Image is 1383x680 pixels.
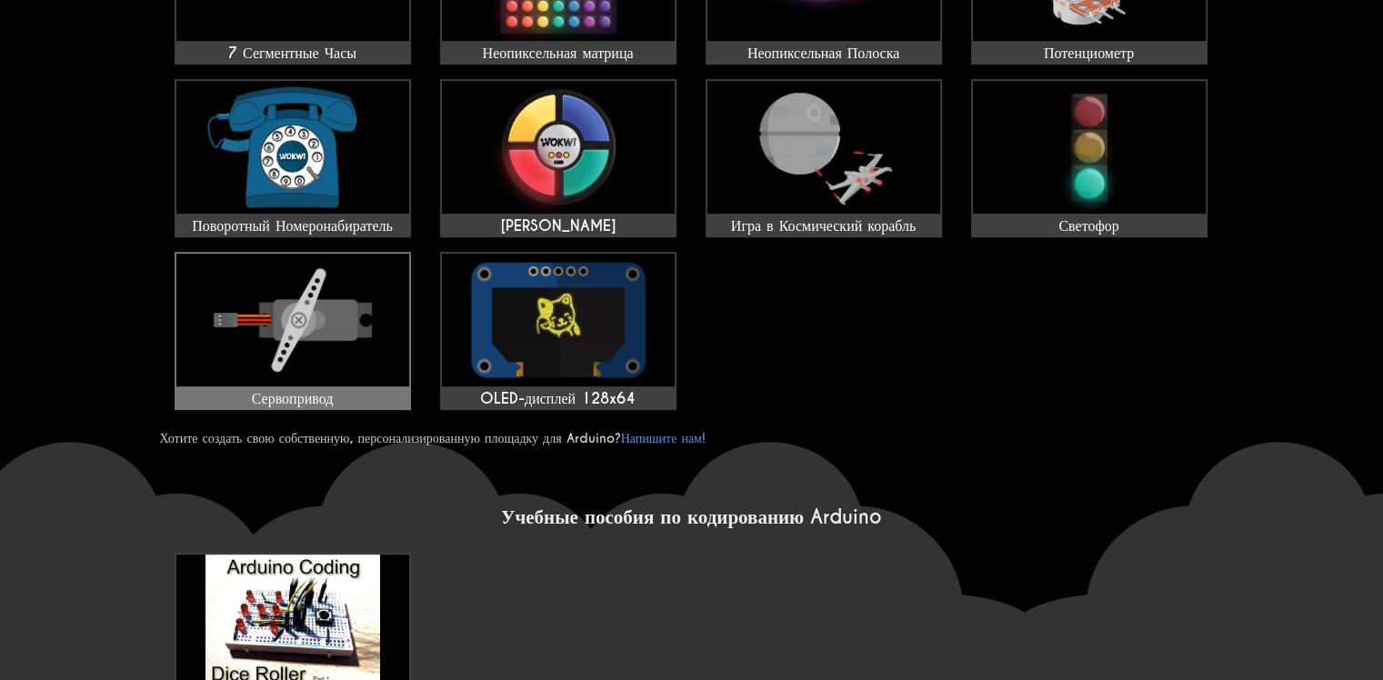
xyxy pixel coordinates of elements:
a: [PERSON_NAME] [440,79,676,237]
ya-tr-span: Учебные пособия по кодированию Arduino [501,505,882,529]
ya-tr-span: Хотите создать свою собственную, персонализированную площадку для Arduino? [160,430,621,446]
ya-tr-span: 7 Сегментные Часы [228,44,356,63]
img: Светофор [973,81,1206,214]
img: Сервопривод [176,254,409,386]
a: Светофор [971,79,1208,237]
ya-tr-span: [PERSON_NAME] [501,216,616,235]
a: Игра в Космический корабль [706,79,942,237]
ya-tr-span: Светофор [1058,216,1118,235]
ya-tr-span: Неопиксельная матрица [483,44,634,63]
a: Сервопривод [175,252,411,410]
ya-tr-span: Игра в Космический корабль [731,216,916,235]
a: Напишите нам! [621,430,706,446]
ya-tr-span: Потенциометр [1044,44,1134,63]
ya-tr-span: Неопиксельная Полоска [747,44,899,63]
a: Поворотный Номеронабиратель [175,79,411,237]
a: OLED-дисплей 128x64 [440,252,676,410]
img: OLED-дисплей 128x64 [442,254,675,386]
ya-tr-span: Сервопривод [252,389,334,408]
img: Игра в Космический корабль [707,81,940,214]
img: Поворотный Номеронабиратель [176,81,409,214]
img: Саймон Гейм [442,81,675,214]
ya-tr-span: OLED-дисплей 128x64 [480,389,636,408]
ya-tr-span: Поворотный Номеронабиратель [192,216,393,235]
